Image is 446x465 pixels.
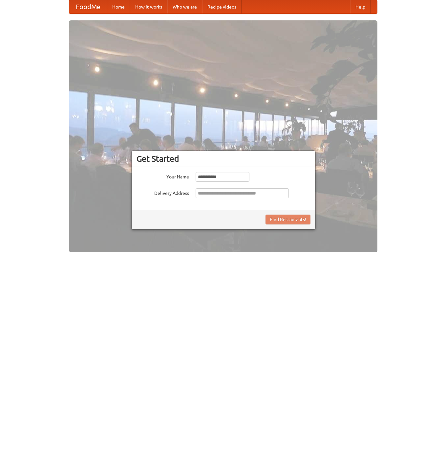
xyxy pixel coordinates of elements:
[137,154,310,164] h3: Get Started
[202,0,242,13] a: Recipe videos
[265,215,310,224] button: Find Restaurants!
[69,0,107,13] a: FoodMe
[137,188,189,197] label: Delivery Address
[137,172,189,180] label: Your Name
[350,0,371,13] a: Help
[130,0,167,13] a: How it works
[107,0,130,13] a: Home
[167,0,202,13] a: Who we are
